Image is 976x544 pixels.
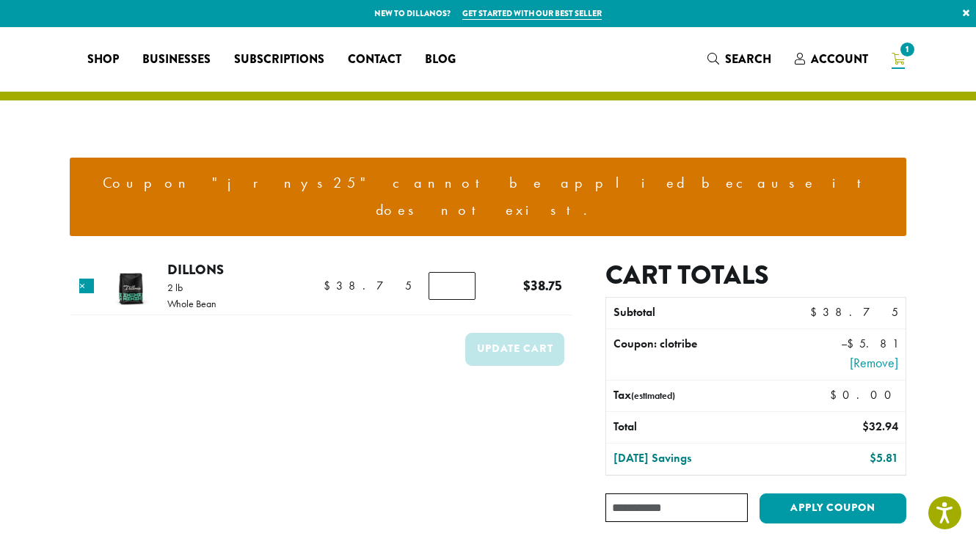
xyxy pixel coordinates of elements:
[324,278,412,293] bdi: 38.75
[606,412,786,443] th: Total
[760,493,906,523] button: Apply coupon
[605,260,906,291] h2: Cart totals
[606,329,786,380] th: Coupon: clotribe
[606,444,786,474] th: [DATE] Savings
[142,51,211,69] span: Businesses
[167,298,216,309] p: Whole Bean
[696,47,783,71] a: Search
[870,450,898,466] bdi: 5.81
[862,419,869,434] span: $
[324,278,336,293] span: $
[167,282,216,293] p: 2 lb
[76,48,131,71] a: Shop
[870,450,876,466] span: $
[631,389,675,402] small: (estimated)
[234,51,324,69] span: Subscriptions
[847,336,859,351] span: $
[862,419,898,434] bdi: 32.94
[79,279,94,293] a: Remove this item
[606,298,786,328] th: Subtotal
[786,329,906,380] td: –
[348,51,401,69] span: Contact
[793,353,898,372] a: Remove clotribe coupon
[847,336,898,351] span: 5.81
[830,387,842,403] span: $
[81,169,895,224] li: Coupon "jrnys25" cannot be applied because it does not exist.
[465,333,564,366] button: Update cart
[106,263,154,311] img: Dillons
[167,260,224,279] a: Dillons
[87,51,119,69] span: Shop
[810,304,823,320] span: $
[523,276,562,295] bdi: 38.75
[830,387,898,403] bdi: 0.00
[725,51,771,67] span: Search
[810,304,898,320] bdi: 38.75
[523,276,531,295] span: $
[811,51,868,67] span: Account
[425,51,456,69] span: Blog
[897,40,917,59] span: 1
[462,7,602,20] a: Get started with our best seller
[429,272,476,300] input: Product quantity
[606,381,818,411] th: Tax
